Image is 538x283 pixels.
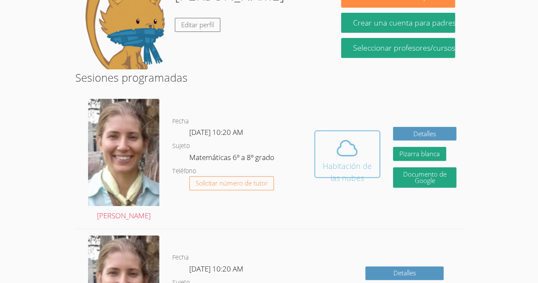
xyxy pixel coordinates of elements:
[189,152,274,162] font: Matemáticas 6º a 8º grado
[75,70,188,85] font: Sesiones programadas
[393,147,446,161] button: Pizarra blanca
[314,130,380,178] button: Habitación de las nubes
[97,211,151,220] font: [PERSON_NAME]
[399,149,440,158] font: Pizarra blanca
[403,170,446,185] font: Documento de Google
[413,129,436,138] font: Detalles
[365,266,444,280] a: Detalles
[393,127,456,141] a: Detalles
[189,264,243,274] font: [DATE] 10:20 AM
[323,161,372,183] font: Habitación de las nubes
[353,43,455,53] font: Seleccionar profesores/cursos
[181,20,214,29] font: Editar perfil
[341,13,455,33] button: Crear una cuenta para padres
[172,142,190,150] font: Sujeto
[189,127,243,137] font: [DATE] 10:20 AM
[172,167,196,175] font: Teléfono
[189,176,274,190] button: Solicitar número de tutor
[88,99,159,222] a: [PERSON_NAME]
[175,18,220,32] a: Editar perfil
[172,117,189,125] font: Fecha
[196,179,268,187] font: Solicitar número de tutor
[353,17,456,28] font: Crear una cuenta para padres
[341,38,455,58] a: Seleccionar profesores/cursos
[88,99,159,206] img: Screenshot%202024-09-06%20202226%20-%20Cropped.png
[172,253,189,261] font: Fecha
[393,269,416,277] font: Detalles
